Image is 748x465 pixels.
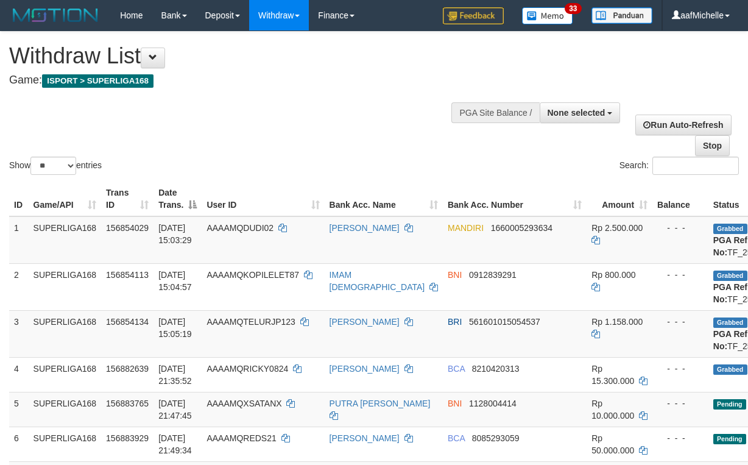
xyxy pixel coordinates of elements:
span: AAAAMQDUDI02 [206,223,273,233]
span: Rp 800.000 [591,270,635,280]
td: 6 [9,427,29,461]
span: [DATE] 15:03:29 [158,223,192,245]
span: AAAAMQREDS21 [206,433,276,443]
span: 156854134 [106,317,149,327]
span: 156883929 [106,433,149,443]
td: 3 [9,310,29,357]
span: AAAAMQTELURJP123 [206,317,295,327]
a: [PERSON_NAME] [330,433,400,443]
span: Grabbed [713,271,747,281]
button: None selected [540,102,621,123]
span: 156854029 [106,223,149,233]
th: ID [9,182,29,216]
span: [DATE] 21:49:34 [158,433,192,455]
span: AAAAMQKOPILELET87 [206,270,299,280]
div: - - - [657,269,704,281]
td: 1 [9,216,29,264]
div: PGA Site Balance / [451,102,539,123]
th: Bank Acc. Number: activate to sort column ascending [443,182,587,216]
span: [DATE] 15:04:57 [158,270,192,292]
div: - - - [657,397,704,410]
span: Copy 1660005293634 to clipboard [491,223,552,233]
span: Rp 1.158.000 [591,317,643,327]
td: SUPERLIGA168 [29,357,102,392]
td: SUPERLIGA168 [29,427,102,461]
span: [DATE] 21:47:45 [158,399,192,421]
span: 156882639 [106,364,149,374]
a: Stop [695,135,730,156]
h1: Withdraw List [9,44,487,68]
a: IMAM [DEMOGRAPHIC_DATA] [330,270,425,292]
span: ISPORT > SUPERLIGA168 [42,74,153,88]
td: SUPERLIGA168 [29,310,102,357]
span: 156883765 [106,399,149,408]
span: Pending [713,399,746,410]
td: 5 [9,392,29,427]
div: - - - [657,222,704,234]
span: Copy 8210420313 to clipboard [472,364,520,374]
td: 4 [9,357,29,392]
a: PUTRA [PERSON_NAME] [330,399,431,408]
td: SUPERLIGA168 [29,216,102,264]
img: MOTION_logo.png [9,6,102,24]
span: Rp 10.000.000 [591,399,634,421]
div: - - - [657,363,704,375]
img: panduan.png [591,7,652,24]
span: None selected [548,108,605,118]
span: AAAAMQXSATANX [206,399,281,408]
span: BCA [448,433,465,443]
span: Grabbed [713,364,747,375]
th: Trans ID: activate to sort column ascending [101,182,153,216]
span: BCA [448,364,465,374]
img: Feedback.jpg [443,7,504,24]
span: 33 [565,3,581,14]
span: Pending [713,434,746,444]
span: BNI [448,399,462,408]
span: MANDIRI [448,223,484,233]
span: BNI [448,270,462,280]
a: [PERSON_NAME] [330,317,400,327]
td: SUPERLIGA168 [29,392,102,427]
span: Rp 15.300.000 [591,364,634,386]
span: Rp 50.000.000 [591,433,634,455]
td: 2 [9,263,29,310]
img: Button%20Memo.svg [522,7,573,24]
span: [DATE] 15:05:19 [158,317,192,339]
label: Show entries [9,157,102,175]
div: - - - [657,316,704,328]
span: Grabbed [713,224,747,234]
span: 156854113 [106,270,149,280]
span: Copy 561601015054537 to clipboard [469,317,540,327]
a: [PERSON_NAME] [330,223,400,233]
span: AAAAMQRICKY0824 [206,364,288,374]
label: Search: [619,157,739,175]
td: SUPERLIGA168 [29,263,102,310]
div: - - - [657,432,704,444]
a: Run Auto-Refresh [635,115,731,135]
th: Amount: activate to sort column ascending [587,182,652,216]
span: Rp 2.500.000 [591,223,643,233]
span: Grabbed [713,318,747,328]
th: Bank Acc. Name: activate to sort column ascending [325,182,443,216]
span: Copy 0912839291 to clipboard [469,270,517,280]
span: [DATE] 21:35:52 [158,364,192,386]
th: Date Trans.: activate to sort column descending [153,182,202,216]
a: [PERSON_NAME] [330,364,400,374]
th: Game/API: activate to sort column ascending [29,182,102,216]
span: Copy 8085293059 to clipboard [472,433,520,443]
span: BRI [448,317,462,327]
th: Balance [652,182,708,216]
h4: Game: [9,74,487,87]
span: Copy 1128004414 to clipboard [469,399,517,408]
input: Search: [652,157,739,175]
th: User ID: activate to sort column ascending [202,182,324,216]
select: Showentries [30,157,76,175]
